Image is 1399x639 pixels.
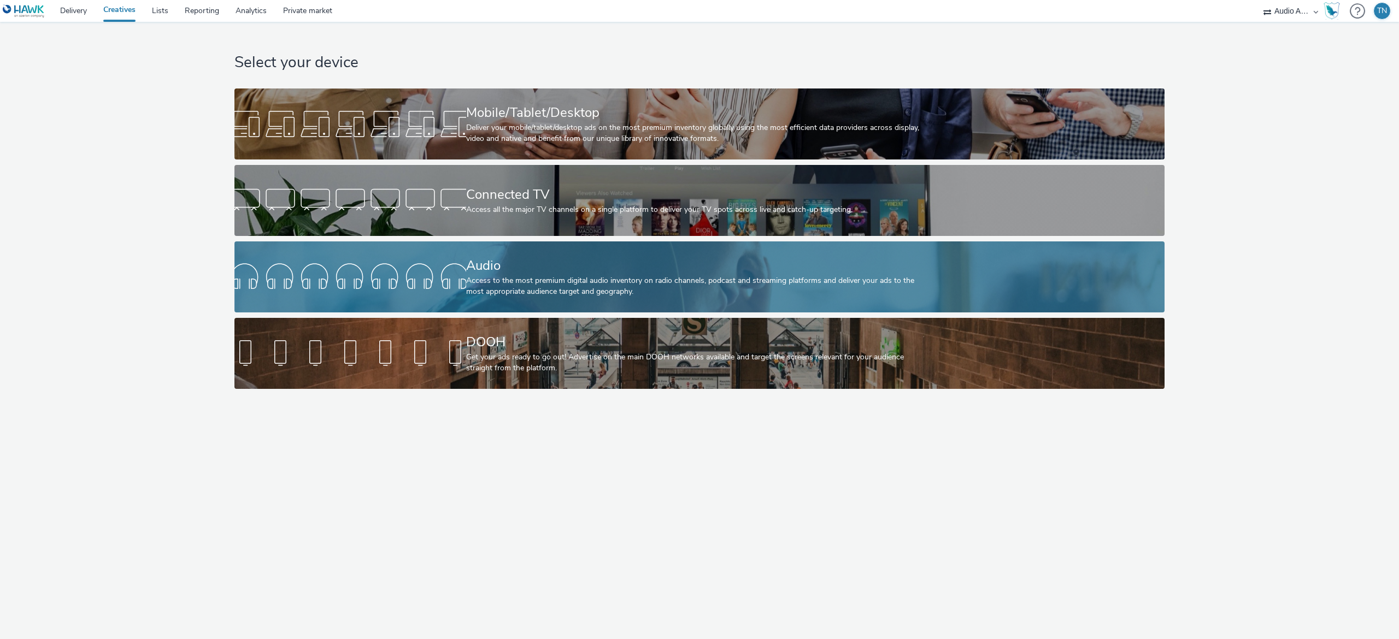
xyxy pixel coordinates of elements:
div: Connected TV [466,185,929,204]
div: Deliver your mobile/tablet/desktop ads on the most premium inventory globally using the most effi... [466,122,929,145]
div: Mobile/Tablet/Desktop [466,103,929,122]
div: Access to the most premium digital audio inventory on radio channels, podcast and streaming platf... [466,275,929,298]
a: AudioAccess to the most premium digital audio inventory on radio channels, podcast and streaming ... [234,241,1165,312]
div: Access all the major TV channels on a single platform to deliver your TV spots across live and ca... [466,204,929,215]
div: TN [1377,3,1387,19]
img: Hawk Academy [1324,2,1340,20]
a: Hawk Academy [1324,2,1344,20]
a: Connected TVAccess all the major TV channels on a single platform to deliver your TV spots across... [234,165,1165,236]
div: Audio [466,256,929,275]
img: undefined Logo [3,4,45,18]
div: DOOH [466,333,929,352]
a: Mobile/Tablet/DesktopDeliver your mobile/tablet/desktop ads on the most premium inventory globall... [234,88,1165,159]
h1: Select your device [234,52,1165,73]
div: Get your ads ready to go out! Advertise on the main DOOH networks available and target the screen... [466,352,929,374]
a: DOOHGet your ads ready to go out! Advertise on the main DOOH networks available and target the sc... [234,318,1165,389]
